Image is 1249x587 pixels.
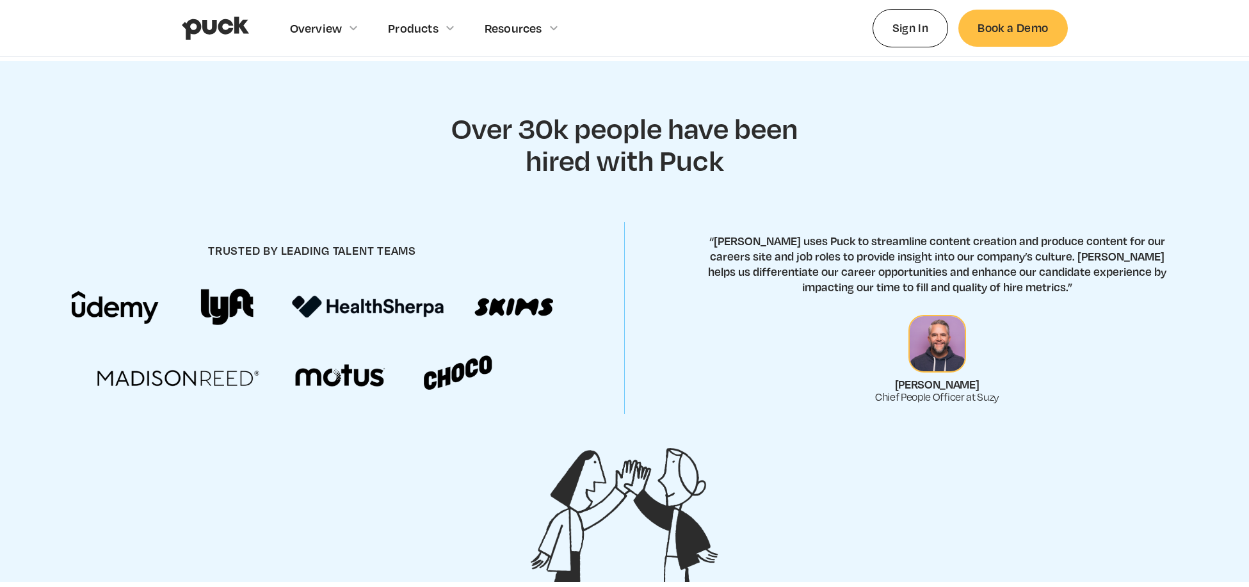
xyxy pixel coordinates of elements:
[208,243,416,258] h4: trusted by leading talent teams
[290,21,342,35] div: Overview
[485,21,542,35] div: Resources
[895,378,979,391] div: [PERSON_NAME]
[436,112,814,175] h2: Over 30k people have been hired with Puck
[873,9,949,47] a: Sign In
[875,391,999,403] div: Chief People Officer at Suzy
[388,21,439,35] div: Products
[697,233,1178,294] p: “[PERSON_NAME] uses Puck to streamline content creation and produce content for our careers site ...
[958,10,1067,46] a: Book a Demo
